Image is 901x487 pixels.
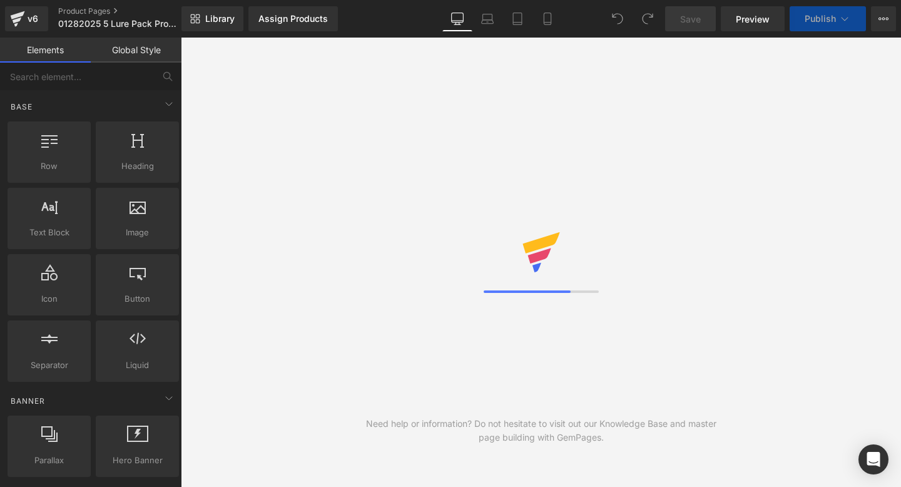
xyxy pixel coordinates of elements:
[502,6,532,31] a: Tablet
[736,13,770,26] span: Preview
[58,6,202,16] a: Product Pages
[790,6,866,31] button: Publish
[99,454,175,467] span: Hero Banner
[11,226,87,239] span: Text Block
[858,444,888,474] div: Open Intercom Messenger
[258,14,328,24] div: Assign Products
[91,38,181,63] a: Global Style
[205,13,235,24] span: Library
[11,160,87,173] span: Row
[58,19,178,29] span: 01282025 5 Lure Pack Product Page
[442,6,472,31] a: Desktop
[9,395,46,407] span: Banner
[871,6,896,31] button: More
[5,6,48,31] a: v6
[99,160,175,173] span: Heading
[472,6,502,31] a: Laptop
[25,11,41,27] div: v6
[635,6,660,31] button: Redo
[11,292,87,305] span: Icon
[721,6,785,31] a: Preview
[99,226,175,239] span: Image
[605,6,630,31] button: Undo
[361,417,721,444] div: Need help or information? Do not hesitate to visit out our Knowledge Base and master page buildin...
[532,6,562,31] a: Mobile
[11,359,87,372] span: Separator
[805,14,836,24] span: Publish
[11,454,87,467] span: Parallax
[99,292,175,305] span: Button
[181,6,243,31] a: New Library
[680,13,701,26] span: Save
[9,101,34,113] span: Base
[99,359,175,372] span: Liquid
